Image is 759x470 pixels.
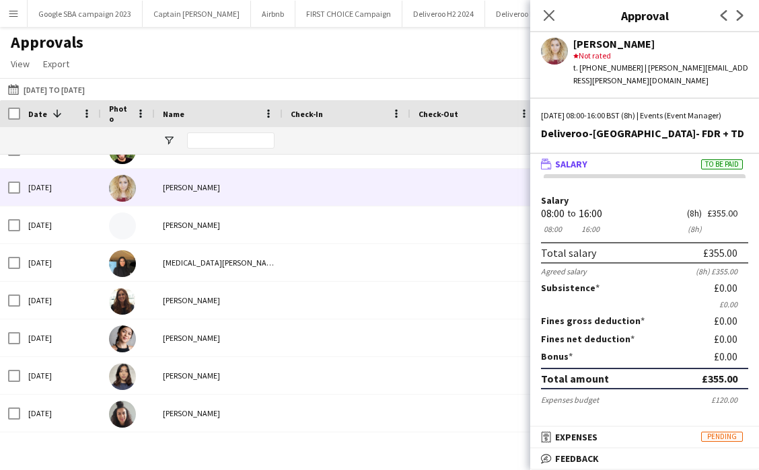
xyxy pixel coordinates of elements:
div: 16:00 [579,208,602,219]
div: [DATE] [20,282,101,319]
span: Pending [701,432,743,442]
span: Export [43,58,69,70]
h3: Approval [530,7,759,24]
img: Mila Lee [109,363,136,390]
div: [DATE] [20,432,101,469]
label: Fines gross deduction [541,315,645,327]
div: to [567,208,576,219]
span: Check-In [291,109,323,119]
div: [DATE] [20,244,101,281]
div: Expenses budget [541,395,599,405]
button: Airbnb [251,1,295,27]
button: Deliveroo H1 2025 [485,1,568,27]
span: Feedback [555,453,599,465]
button: Captain [PERSON_NAME] [143,1,251,27]
img: Tracey Stocking [109,288,136,315]
img: Yasmin Niksaz [109,250,136,277]
div: t. [PHONE_NUMBER] | [PERSON_NAME][EMAIL_ADDRESS][PERSON_NAME][DOMAIN_NAME] [573,62,748,86]
div: £0.00 [714,282,748,294]
div: [DATE] [20,319,101,356]
label: Fines net deduction [541,333,635,345]
img: Courtney Duncan [109,175,136,202]
mat-expansion-panel-header: ExpensesPending [530,427,759,447]
span: Name [163,109,184,119]
label: Salary [541,196,748,206]
div: (8h) £355.00 [696,266,748,276]
div: [PERSON_NAME] [155,282,283,319]
div: £0.00 [541,299,748,309]
img: Alexa Lee [109,325,136,352]
button: Open Filter Menu [163,134,175,147]
div: Total amount [541,372,609,385]
div: 16:00 [579,224,602,234]
img: Oliver Rowley [109,212,136,239]
button: Deliveroo H2 2024 [402,1,485,27]
button: Google SBA campaign 2023 [28,1,143,27]
label: Bonus [541,350,573,362]
div: £355.00 [702,372,737,385]
div: [DATE] [20,169,101,206]
img: Mia Jumpp [109,401,136,428]
div: [DATE] 08:00-16:00 BST (8h) | Events (Event Manager) [541,110,748,122]
span: Check-Out [419,109,458,119]
mat-expansion-panel-header: SalaryTo be paid [530,154,759,174]
span: Photo [109,104,131,124]
div: £355.00 [707,208,748,219]
span: To be paid [701,159,743,169]
div: [PERSON_NAME] [155,319,283,356]
div: 08:00 [541,224,565,234]
div: [DATE] [20,395,101,432]
div: Agreed salary [541,266,587,276]
div: [PERSON_NAME] [155,395,283,432]
div: £120.00 [711,395,748,405]
div: Not rated [573,50,748,62]
mat-expansion-panel-header: Feedback [530,448,759,469]
div: [MEDICAL_DATA][PERSON_NAME] [155,244,283,281]
div: [PERSON_NAME] [573,38,748,50]
div: Deliveroo-[GEOGRAPHIC_DATA]- FDR + TD [541,127,748,139]
div: Total salary [541,246,596,260]
div: 8h [687,224,702,234]
div: Isla [PERSON_NAME] [155,432,283,469]
div: £0.00 [714,350,748,362]
div: [PERSON_NAME] [155,357,283,394]
div: [PERSON_NAME] [155,206,283,243]
div: 08:00 [541,208,565,219]
input: Name Filter Input [187,132,275,149]
span: Expenses [555,431,598,443]
div: £0.00 [714,333,748,345]
div: £355.00 [703,246,737,260]
div: 8h [687,208,702,219]
button: [DATE] to [DATE] [5,81,87,97]
a: Export [38,55,75,73]
span: Date [28,109,47,119]
span: Salary [555,158,587,170]
div: [DATE] [20,206,101,243]
div: [PERSON_NAME] [155,169,283,206]
div: [DATE] [20,357,101,394]
a: View [5,55,35,73]
div: £0.00 [714,315,748,327]
label: Subsistence [541,282,600,294]
button: FIRST CHOICE Campaign [295,1,402,27]
span: View [11,58,30,70]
